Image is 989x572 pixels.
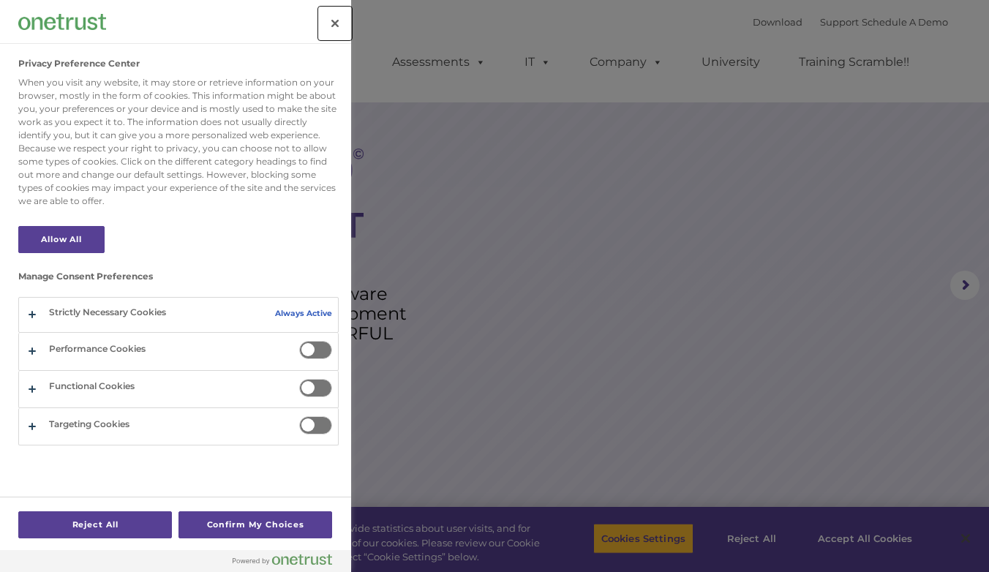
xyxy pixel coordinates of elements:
button: Allow All [18,226,105,253]
button: Confirm My Choices [178,511,332,538]
button: Close [319,7,351,39]
h2: Privacy Preference Center [18,59,140,69]
img: Powered by OneTrust Opens in a new Tab [233,554,332,565]
div: Company Logo [18,7,106,37]
h3: Manage Consent Preferences [18,271,339,289]
span: Last name [203,97,248,108]
img: Company Logo [18,14,106,29]
span: Phone number [203,157,266,168]
div: When you visit any website, it may store or retrieve information on your browser, mostly in the f... [18,76,339,208]
a: Powered by OneTrust Opens in a new Tab [233,554,344,572]
button: Reject All [18,511,172,538]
